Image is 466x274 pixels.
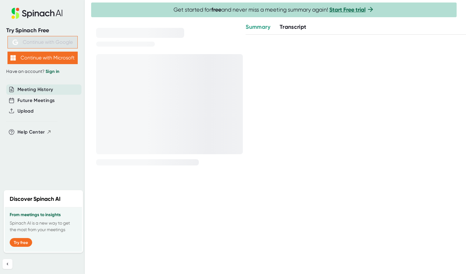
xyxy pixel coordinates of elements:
[46,69,59,74] a: Sign in
[10,238,32,247] button: Try free
[10,220,77,233] p: Spinach AI is a new way to get the most from your meetings
[2,259,12,269] button: Collapse sidebar
[12,39,18,45] img: Aehbyd4JwY73AAAAAElFTkSuQmCC
[17,129,45,136] span: Help Center
[280,23,307,30] span: Transcript
[10,195,61,203] h2: Discover Spinach AI
[17,129,52,136] button: Help Center
[7,52,78,64] button: Continue with Microsoft
[329,6,365,13] a: Start Free trial
[246,23,270,30] span: Summary
[7,36,78,48] button: Continue with Google
[6,69,79,74] div: Have an account?
[10,212,77,217] h3: From meetings to insights
[17,97,55,104] button: Future Meetings
[211,6,221,13] b: free
[17,108,33,115] button: Upload
[17,86,53,93] button: Meeting History
[246,23,270,31] button: Summary
[280,23,307,31] button: Transcript
[6,27,79,34] div: Try Spinach Free
[174,6,374,13] span: Get started for and never miss a meeting summary again!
